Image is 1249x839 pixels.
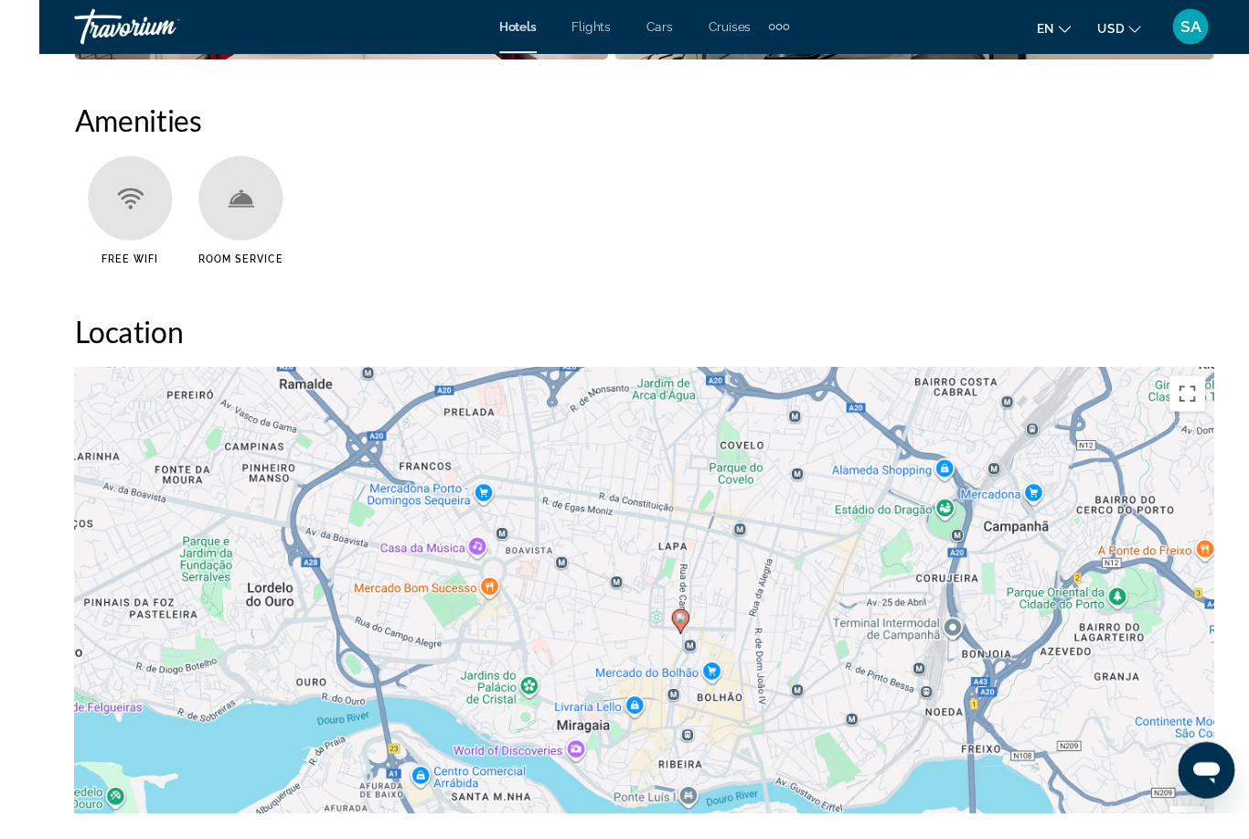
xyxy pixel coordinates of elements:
span: en [1030,22,1048,37]
h2: Location [37,324,1212,360]
button: Extra navigation items [753,13,774,42]
button: User Menu [1165,8,1212,47]
h2: Amenities [37,106,1212,143]
a: Flights [550,20,591,35]
button: Change language [1030,16,1065,42]
a: Hotels [475,20,514,35]
button: Toggle fullscreen view [1167,388,1203,425]
span: USD [1093,22,1120,37]
a: Cruises [691,20,735,35]
a: Cars [627,20,655,35]
span: Room Service [165,262,251,274]
a: Travorium [37,4,219,51]
iframe: Button to launch messaging window [1176,766,1234,824]
span: Free WiFi [65,262,123,274]
button: Change currency [1093,16,1137,42]
span: SA [1179,18,1200,37]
